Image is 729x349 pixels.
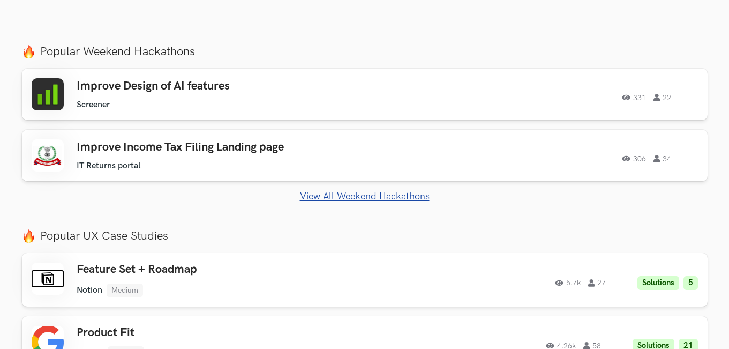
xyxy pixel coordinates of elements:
[77,161,140,171] li: IT Returns portal
[622,155,646,162] span: 306
[77,140,381,154] h3: Improve Income Tax Filing Landing page
[77,263,381,277] h3: Feature Set + Roadmap
[22,253,708,306] a: Feature Set + Roadmap Notion Medium 5.7k 27 Solutions 5
[22,69,708,120] a: Improve Design of AI features Screener 331 22
[77,285,102,295] li: Notion
[22,229,35,243] img: fire.png
[77,79,381,93] h3: Improve Design of AI features
[637,276,679,291] li: Solutions
[653,94,671,101] span: 22
[22,229,708,243] label: Popular UX Case Studies
[22,191,708,202] a: View All Weekend Hackathons
[77,326,381,340] h3: Product Fit
[622,94,646,101] span: 331
[555,279,581,287] span: 5.7k
[22,44,708,59] label: Popular Weekend Hackathons
[77,100,110,110] li: Screener
[683,276,698,291] li: 5
[22,45,35,58] img: fire.png
[107,284,143,297] li: Medium
[653,155,671,162] span: 34
[22,130,708,181] a: Improve Income Tax Filing Landing page IT Returns portal 306 34
[588,279,606,287] span: 27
